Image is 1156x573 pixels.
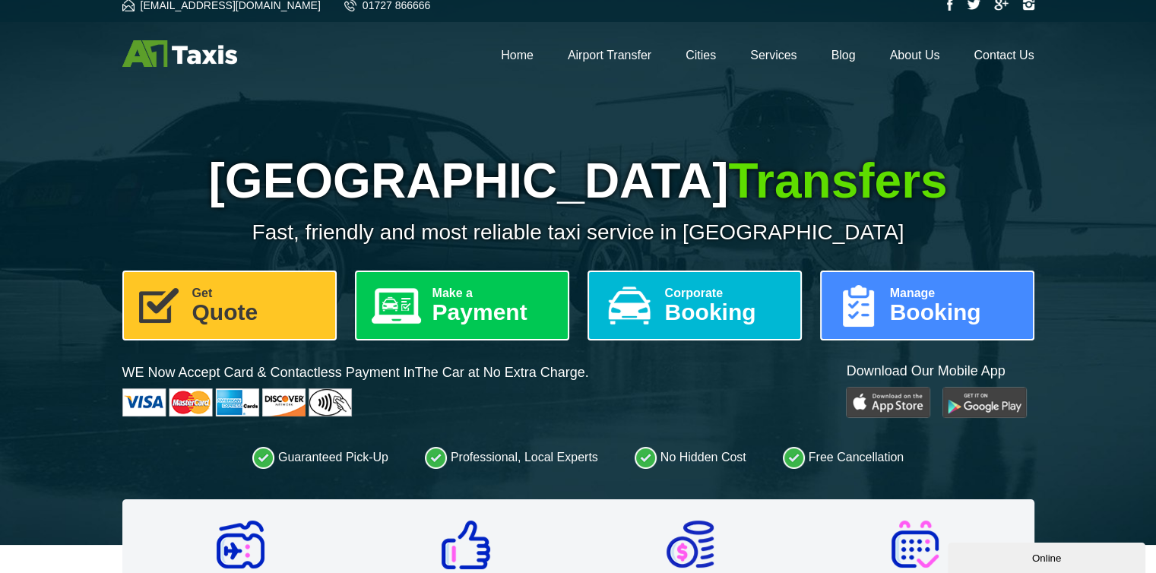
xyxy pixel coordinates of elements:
[665,287,788,299] span: Corporate
[122,40,237,67] img: A1 Taxis St Albans LTD
[252,446,388,469] li: Guaranteed Pick-Up
[974,49,1034,62] a: Contact Us
[588,271,802,340] a: CorporateBooking
[568,49,651,62] a: Airport Transfer
[192,287,323,299] span: Get
[122,363,589,382] p: WE Now Accept Card & Contactless Payment In
[686,49,716,62] a: Cities
[942,387,1027,418] img: Google Play
[122,220,1034,245] p: Fast, friendly and most reliable taxi service in [GEOGRAPHIC_DATA]
[122,388,352,416] img: Cards
[846,387,930,418] img: Play Store
[890,49,940,62] a: About Us
[948,540,1148,573] iframe: chat widget
[122,153,1034,209] h1: [GEOGRAPHIC_DATA]
[892,521,939,568] img: Available 24/7 Icon
[432,287,556,299] span: Make a
[667,521,714,568] img: No Hidde Costs Icon
[750,49,797,62] a: Services
[217,521,264,568] img: Airport Transfer Icon
[122,271,337,340] a: GetQuote
[425,446,598,469] li: Professional, Local Experts
[831,49,855,62] a: Blog
[728,154,947,208] span: Transfers
[890,287,1021,299] span: Manage
[442,521,490,569] img: Competitive Pricing Icon
[846,362,1034,381] p: Download Our Mobile App
[415,365,589,380] span: The Car at No Extra Charge.
[501,49,534,62] a: Home
[820,271,1034,340] a: ManageBooking
[635,446,746,469] li: No Hidden Cost
[783,446,904,469] li: Free Cancellation
[355,271,569,340] a: Make aPayment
